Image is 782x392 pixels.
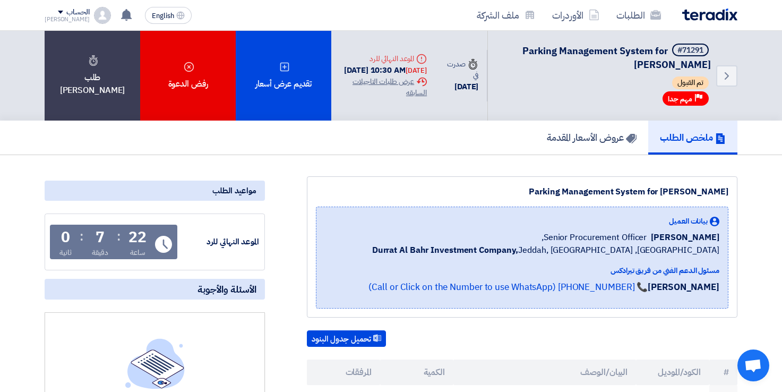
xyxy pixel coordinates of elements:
[648,280,719,294] strong: [PERSON_NAME]
[677,47,703,54] div: #71291
[340,53,427,64] div: الموعد النهائي للرد
[660,131,726,143] h5: ملخص الطلب
[197,283,256,295] span: الأسئلة والأجوبة
[307,330,386,347] button: تحميل جدول البنود
[737,350,769,381] div: Open chat
[636,360,709,385] th: الكود/الموديل
[682,8,737,21] img: Teradix logo
[179,236,259,248] div: الموعد النهائي للرد
[236,31,331,121] div: تقديم عرض أسعار
[368,265,719,276] div: مسئول الدعم الفني من فريق تيرادكس
[340,76,427,98] div: عرض طلبات التاجيلات السابقه
[316,185,728,198] div: Parking Management System for [PERSON_NAME]
[668,94,692,104] span: مهم جدا
[608,3,669,28] a: الطلبات
[128,230,147,245] div: 22
[45,31,140,121] div: طلب [PERSON_NAME]
[340,64,427,76] div: [DATE] 10:30 AM
[648,121,737,155] a: ملخص الطلب
[453,360,637,385] th: البيان/الوصف
[59,247,72,258] div: ثانية
[468,3,544,28] a: ملف الشركة
[307,360,380,385] th: المرفقات
[66,8,89,17] div: الحساب
[501,44,711,71] h5: Parking Management System for Jawharat Jeddah
[709,360,737,385] th: #
[45,181,265,201] div: مواعيد الطلب
[45,16,90,22] div: [PERSON_NAME]
[672,76,709,89] span: تم القبول
[117,227,121,246] div: :
[96,230,105,245] div: 7
[94,7,111,24] img: profile_test.png
[130,247,145,258] div: ساعة
[522,44,711,72] span: Parking Management System for [PERSON_NAME]
[92,247,108,258] div: دقيقة
[444,58,478,81] div: صدرت في
[140,31,236,121] div: رفض الدعوة
[547,131,637,143] h5: عروض الأسعار المقدمة
[535,121,648,155] a: عروض الأسعار المقدمة
[152,12,174,20] span: English
[61,230,70,245] div: 0
[544,3,608,28] a: الأوردرات
[372,244,719,257] span: Jeddah, [GEOGRAPHIC_DATA] ,[GEOGRAPHIC_DATA]
[125,338,185,388] img: empty_state_list.svg
[444,81,478,93] div: [DATE]
[669,216,708,227] span: بيانات العميل
[380,360,453,385] th: الكمية
[80,227,83,246] div: :
[651,231,719,244] span: [PERSON_NAME]
[372,244,519,257] b: Durrat Al Bahr Investment Company,
[368,280,648,294] a: 📞 [PHONE_NUMBER] (Call or Click on the Number to use WhatsApp)
[145,7,192,24] button: English
[406,65,427,76] div: [DATE]
[542,231,647,244] span: Senior Procurement Officer,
